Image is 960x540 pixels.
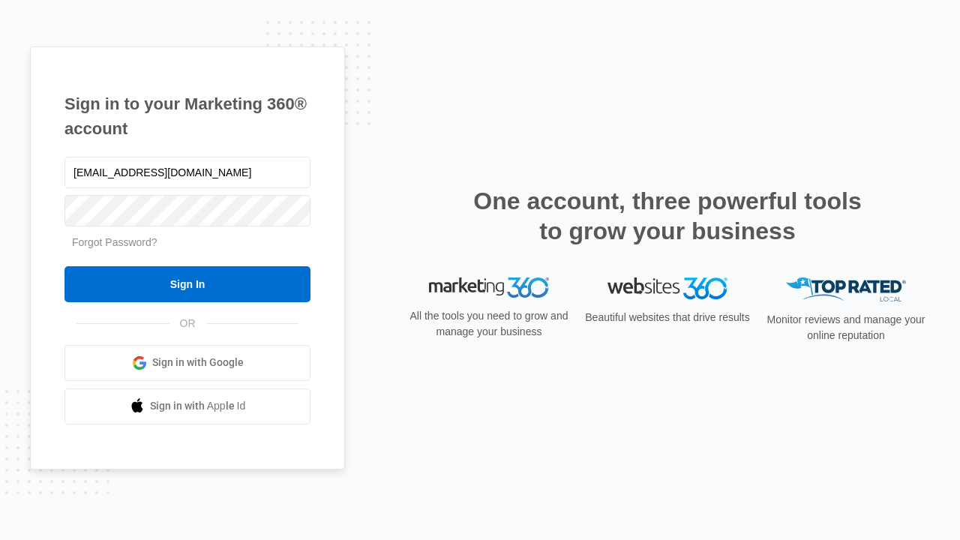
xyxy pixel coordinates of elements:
[150,398,246,414] span: Sign in with Apple Id
[429,277,549,298] img: Marketing 360
[762,312,930,343] p: Monitor reviews and manage your online reputation
[607,277,727,299] img: Websites 360
[64,388,310,424] a: Sign in with Apple Id
[72,236,157,248] a: Forgot Password?
[469,186,866,246] h2: One account, three powerful tools to grow your business
[405,308,573,340] p: All the tools you need to grow and manage your business
[786,277,906,302] img: Top Rated Local
[64,157,310,188] input: Email
[152,355,244,370] span: Sign in with Google
[64,266,310,302] input: Sign In
[64,345,310,381] a: Sign in with Google
[169,316,206,331] span: OR
[64,91,310,141] h1: Sign in to your Marketing 360® account
[583,310,751,325] p: Beautiful websites that drive results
